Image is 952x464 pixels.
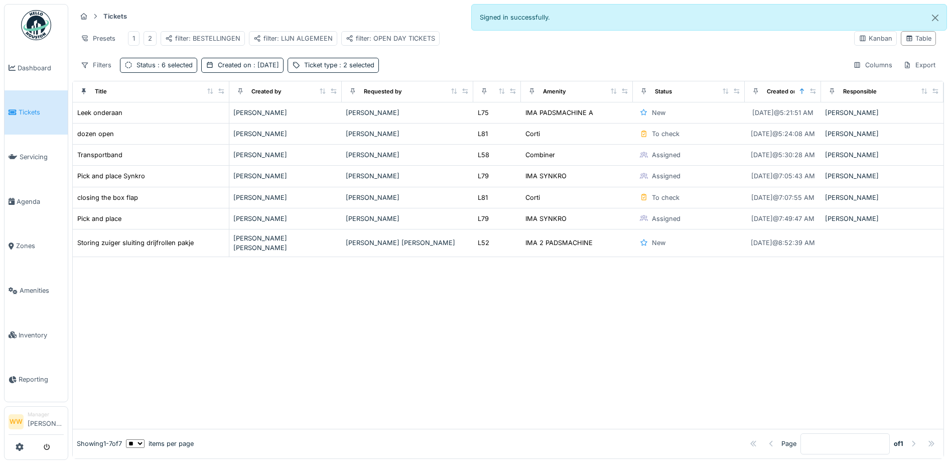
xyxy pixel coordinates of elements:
span: : 2 selected [337,61,374,69]
div: L79 [478,214,489,223]
div: Responsible [843,87,877,96]
div: Leek onderaan [77,108,122,118]
div: [DATE] @ 5:21:51 AM [752,108,813,118]
div: Filters [76,58,116,72]
div: L81 [478,193,488,202]
div: Amenity [543,87,566,96]
div: To check [652,193,679,202]
div: Table [905,34,931,43]
div: [DATE] @ 7:49:47 AM [751,214,814,223]
a: Amenities [5,268,68,313]
div: Created on [218,60,279,70]
div: Page [781,439,796,448]
div: [PERSON_NAME] [233,108,337,118]
div: filter: BESTELLINGEN [165,34,240,43]
strong: of 1 [894,439,903,448]
div: [PERSON_NAME] [346,108,469,118]
div: IMA PADSMACHINE A [525,108,593,118]
div: [PERSON_NAME] [233,129,337,139]
div: Title [95,87,107,96]
a: Zones [5,224,68,269]
div: [PERSON_NAME] [346,129,469,139]
div: Status [655,87,672,96]
div: Signed in successfully. [471,4,947,31]
div: [PERSON_NAME] [825,108,939,118]
span: Zones [16,241,64,251]
a: Inventory [5,313,68,358]
div: dozen open [77,129,114,139]
div: [PERSON_NAME] [825,193,939,202]
span: : 6 selected [156,61,193,69]
div: Kanban [859,34,892,43]
a: Agenda [5,179,68,224]
div: [PERSON_NAME] [825,150,939,160]
div: [PERSON_NAME] [233,193,337,202]
div: Showing 1 - 7 of 7 [77,439,122,448]
div: Ticket type [304,60,374,70]
div: Export [899,58,940,72]
div: closing the box flap [77,193,138,202]
div: Requested by [364,87,402,96]
span: : [DATE] [251,61,279,69]
div: [PERSON_NAME] [PERSON_NAME] [346,238,469,248]
div: To check [652,129,679,139]
img: Badge_color-CXgf-gQk.svg [21,10,51,40]
div: L81 [478,129,488,139]
div: L58 [478,150,489,160]
span: Agenda [17,197,64,206]
div: IMA SYNKRO [525,214,567,223]
div: [PERSON_NAME] [346,214,469,223]
a: Dashboard [5,46,68,90]
div: filter: LIJN ALGEMEEN [253,34,333,43]
div: IMA 2 PADSMACHINE [525,238,593,248]
span: Servicing [20,152,64,162]
div: 1 [132,34,135,43]
div: Columns [849,58,897,72]
div: Assigned [652,150,681,160]
div: [DATE] @ 7:05:43 AM [751,171,815,181]
a: Reporting [5,358,68,402]
div: L52 [478,238,489,248]
div: [PERSON_NAME] [233,150,337,160]
div: Storing zuiger sluiting drijfrollen pakje [77,238,194,248]
a: WW Manager[PERSON_NAME] [9,411,64,435]
div: Assigned [652,214,681,223]
div: Corti [525,193,540,202]
div: IMA SYNKRO [525,171,567,181]
div: [PERSON_NAME] [825,214,939,223]
div: New [652,238,665,248]
div: Pick and place [77,214,121,223]
div: [PERSON_NAME] [PERSON_NAME] [233,234,337,253]
span: Reporting [19,375,64,384]
div: Corti [525,129,540,139]
div: [PERSON_NAME] [346,150,469,160]
div: items per page [126,439,194,448]
span: Dashboard [18,63,64,73]
span: Amenities [20,286,64,295]
span: Tickets [19,107,64,117]
a: Tickets [5,90,68,135]
div: Manager [28,411,64,418]
div: L75 [478,108,489,118]
div: [PERSON_NAME] [825,129,939,139]
div: Transportband [77,150,122,160]
div: [PERSON_NAME] [825,171,939,181]
div: [PERSON_NAME] [233,171,337,181]
div: [DATE] @ 5:30:28 AM [751,150,815,160]
div: Combiner [525,150,555,160]
div: [PERSON_NAME] [233,214,337,223]
div: Pick and place Synkro [77,171,145,181]
div: 2 [148,34,152,43]
div: [PERSON_NAME] [346,171,469,181]
div: Presets [76,31,120,46]
div: [DATE] @ 7:07:55 AM [751,193,814,202]
li: [PERSON_NAME] [28,411,64,432]
div: New [652,108,665,118]
li: WW [9,414,24,429]
div: [PERSON_NAME] [346,193,469,202]
div: [DATE] @ 5:24:08 AM [751,129,815,139]
button: Close [924,5,946,31]
div: Created on [767,87,797,96]
strong: Tickets [99,12,131,21]
div: Status [137,60,193,70]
